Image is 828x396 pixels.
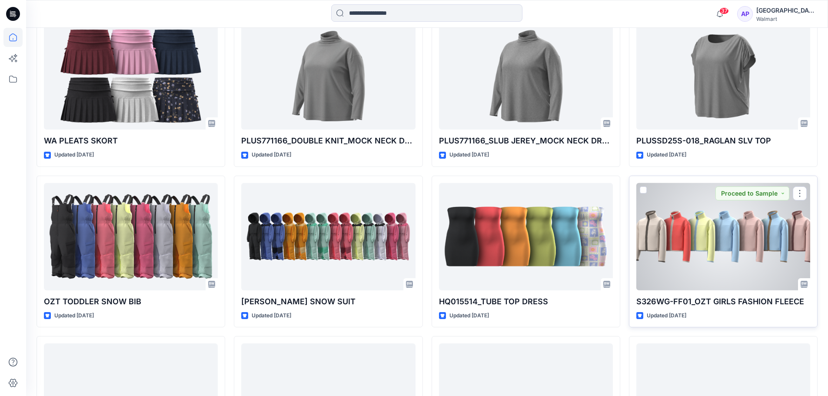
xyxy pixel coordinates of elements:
div: [GEOGRAPHIC_DATA] [756,5,817,16]
a: PLUSSD25S-018_RAGLAN SLV TOP [636,23,810,130]
p: Updated [DATE] [449,150,489,160]
p: [PERSON_NAME] SNOW SUIT [241,296,415,308]
p: OZT TODDLER SNOW BIB [44,296,218,308]
p: WA PLEATS SKORT [44,135,218,147]
p: Updated [DATE] [449,311,489,320]
span: 37 [719,7,729,14]
p: HQ015514_TUBE TOP DRESS [439,296,613,308]
p: Updated [DATE] [647,311,686,320]
div: AP [737,6,753,22]
p: Updated [DATE] [252,311,291,320]
a: PLUS771166_SLUB JEREY_MOCK NECK DROP SHOULDER TOP [439,23,613,130]
p: PLUSSD25S-018_RAGLAN SLV TOP [636,135,810,147]
p: PLUS771166_DOUBLE KNIT_MOCK NECK DROP SHOULDER TOP [241,135,415,147]
p: PLUS771166_SLUB JEREY_MOCK NECK DROP SHOULDER TOP [439,135,613,147]
a: OZT TODDLER SNOW BIB [44,183,218,290]
p: Updated [DATE] [54,311,94,320]
a: OZT TODDLER SNOW SUIT [241,183,415,290]
a: S326WG-FF01_OZT GIRLS FASHION FLEECE [636,183,810,290]
a: WA PLEATS SKORT [44,23,218,130]
p: S326WG-FF01_OZT GIRLS FASHION FLEECE [636,296,810,308]
a: HQ015514_TUBE TOP DRESS [439,183,613,290]
p: Updated [DATE] [54,150,94,160]
p: Updated [DATE] [252,150,291,160]
a: PLUS771166_DOUBLE KNIT_MOCK NECK DROP SHOULDER TOP [241,23,415,130]
p: Updated [DATE] [647,150,686,160]
div: Walmart [756,16,817,22]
